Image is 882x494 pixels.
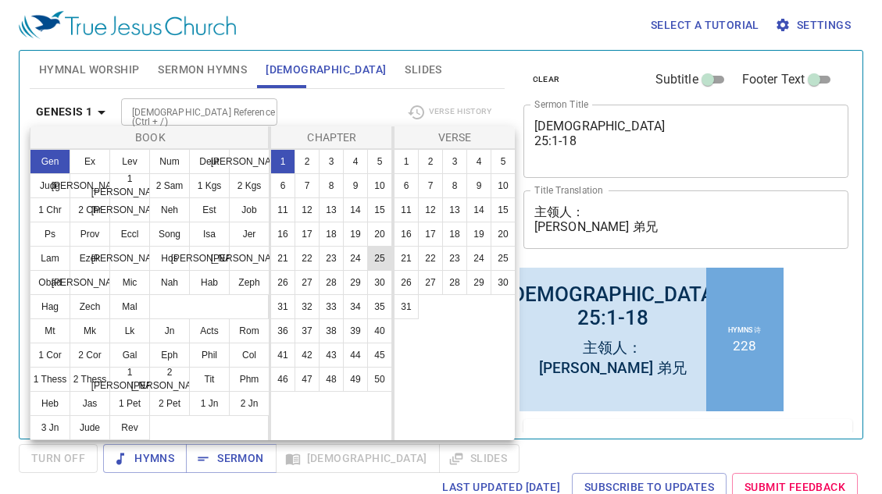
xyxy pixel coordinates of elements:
button: 29 [466,270,491,295]
button: Mt [30,318,70,343]
button: 3 [319,149,344,174]
button: 2 Chr [70,197,110,222]
button: 5 [367,149,392,174]
button: 41 [270,343,295,368]
button: 13 [319,197,344,222]
button: 47 [295,367,320,392]
button: Ex [70,149,110,174]
button: Zeph [229,270,270,295]
button: 49 [343,367,368,392]
button: [PERSON_NAME] [189,246,230,271]
button: Eccl [109,222,150,247]
button: 1 [394,149,419,174]
button: Zech [70,294,110,319]
button: 39 [343,318,368,343]
button: Ps [30,222,70,247]
button: 25 [367,246,392,271]
button: Deut [189,149,230,174]
button: Isa [189,222,230,247]
div: 主领人： [PERSON_NAME] 弟兄 [22,73,170,113]
button: Jas [70,391,110,416]
button: 23 [442,246,467,271]
button: 14 [343,197,368,222]
button: Mic [109,270,150,295]
button: Col [229,343,270,368]
button: 12 [295,197,320,222]
button: 25 [491,246,516,271]
button: 48 [319,367,344,392]
button: 10 [367,173,392,198]
button: Phil [189,343,230,368]
button: 40 [367,318,392,343]
button: 27 [418,270,443,295]
button: Tit [189,367,230,392]
p: Chapter [274,130,390,145]
button: 2 [PERSON_NAME] [149,367,190,392]
button: 50 [367,367,392,392]
button: 10 [491,173,516,198]
button: Eph [149,343,190,368]
button: Jn [149,318,190,343]
p: Book [34,130,267,145]
button: 24 [466,246,491,271]
button: 34 [343,294,368,319]
button: Nah [149,270,190,295]
button: 1 Cor [30,343,70,368]
button: 20 [367,222,392,247]
button: 26 [394,270,419,295]
button: 14 [466,197,491,222]
button: 3 [442,149,467,174]
button: Phm [229,367,270,392]
button: 5 [491,149,516,174]
button: 13 [442,197,467,222]
button: 27 [295,270,320,295]
button: 22 [295,246,320,271]
button: 18 [319,222,344,247]
button: [PERSON_NAME] [229,246,270,271]
button: 1 Kgs [189,173,230,198]
button: 30 [367,270,392,295]
button: 7 [295,173,320,198]
button: Neh [149,197,190,222]
button: Lk [109,318,150,343]
button: 1 [PERSON_NAME] [109,173,150,198]
button: 21 [394,246,419,271]
button: 2 Kgs [229,173,270,198]
button: [PERSON_NAME] [109,246,150,271]
button: 8 [442,173,467,198]
button: 2 Sam [149,173,190,198]
button: 43 [319,343,344,368]
button: 4 [343,149,368,174]
p: Hymns 诗 [211,60,244,70]
button: Est [189,197,230,222]
button: 24 [343,246,368,271]
button: 28 [319,270,344,295]
button: Ezek [70,246,110,271]
button: 1 Chr [30,197,70,222]
button: 11 [270,197,295,222]
button: Obad [30,270,70,295]
button: [PERSON_NAME] [229,149,270,174]
button: 45 [367,343,392,368]
button: Judg [30,173,70,198]
button: 12 [418,197,443,222]
button: 17 [418,222,443,247]
button: 3 Jn [30,415,70,440]
button: 16 [394,222,419,247]
button: Acts [189,318,230,343]
button: 35 [367,294,392,319]
button: Song [149,222,190,247]
button: [PERSON_NAME] [109,197,150,222]
button: 6 [394,173,419,198]
button: [PERSON_NAME] [70,270,110,295]
button: 7 [418,173,443,198]
p: Verse [398,130,512,145]
button: 21 [270,246,295,271]
button: Job [229,197,270,222]
button: 1 Thess [30,367,70,392]
button: 15 [367,197,392,222]
button: 16 [270,222,295,247]
button: 46 [270,367,295,392]
button: 18 [442,222,467,247]
button: 28 [442,270,467,295]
